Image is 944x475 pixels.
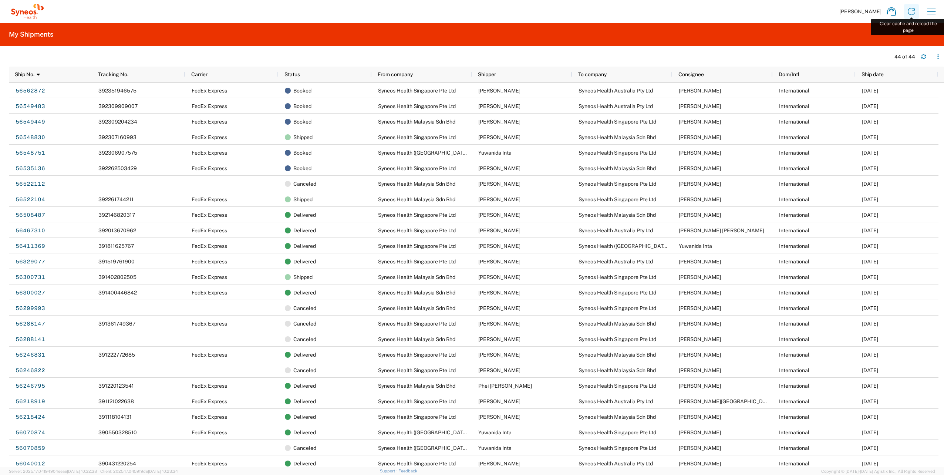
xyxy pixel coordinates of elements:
span: Chor Hong Lim [679,367,721,373]
span: FedEx Express [192,212,227,218]
a: 56070874 [15,427,45,438]
span: International [779,321,809,327]
span: International [779,212,809,218]
span: Syneos Health (Thailand) Limited [378,150,488,156]
a: 56329077 [15,256,45,267]
span: Client: 2025.17.0-159f9de [100,469,178,474]
span: Delivered [293,425,316,440]
span: Syneos Health Malaysia Sdn Bhd [378,383,455,389]
span: Arturo Medina [478,367,520,373]
span: Syneos Health Singapore Pte Ltd [378,352,456,358]
span: Chor Hong Lim [478,305,520,311]
span: 07/17/2025 [862,414,878,420]
span: Valda Cross [679,461,721,466]
span: Arturo Medina [478,228,520,233]
span: Syneos Health Singapore Pte Ltd [378,134,456,140]
span: Arturo Medina [478,88,520,94]
span: 07/02/2025 [862,429,878,435]
span: 392309204234 [98,119,137,125]
span: Shipped [293,192,313,207]
span: 08/21/2025 [862,150,878,156]
span: Carrier [191,71,208,77]
span: FedEx Express [192,461,227,466]
span: FedEx Express [192,103,227,109]
a: 56535136 [15,162,45,174]
span: Arturo Medina [679,383,721,389]
span: 08/21/2025 [862,103,878,109]
a: 56299993 [15,302,45,314]
span: 07/02/2025 [862,445,878,451]
span: Wan Muhammad Khairul Shafiqzam [478,274,520,280]
span: 392013670962 [98,228,136,233]
span: 08/20/2025 [862,196,878,202]
span: International [779,336,809,342]
span: From company [378,71,413,77]
a: 56246822 [15,364,45,376]
a: 56467310 [15,225,45,236]
span: Delivered [293,223,316,238]
span: Siti Zurairah [679,165,721,171]
span: FedEx Express [192,119,227,125]
span: Syneos Health Singapore Pte Ltd [378,321,456,327]
span: International [779,429,809,435]
span: Tracking No. [98,71,128,77]
span: Arturo Medina [679,290,721,296]
span: Arturo Medina [478,103,520,109]
span: Syneos Health Singapore Pte Ltd [579,305,656,311]
span: Syneos Health Australia Pty Ltd [579,88,653,94]
a: 56548751 [15,147,45,159]
span: Syneos Health (Thailand) Limited [378,429,488,435]
span: Phei Lin Ong [478,383,532,389]
span: Syneos Health Singapore Pte Ltd [378,414,456,420]
span: Arturo Medina [478,321,520,327]
span: Syneos Health Singapore Pte Ltd [579,290,656,296]
span: FedEx Express [192,352,227,358]
span: 08/25/2025 [862,165,878,171]
span: 08/20/2025 [862,134,878,140]
span: Arturo Medina [679,336,721,342]
span: Eugene Soon [478,181,520,187]
span: Syneos Health Malaysia Sdn Bhd [378,290,455,296]
span: Yuwanida Inta [679,243,712,249]
a: 56508487 [15,209,45,221]
span: 392307160993 [98,134,136,140]
span: 391361749367 [98,321,135,327]
span: Booked [293,161,311,176]
span: Canceled [293,176,316,192]
span: Delivered [293,285,316,300]
span: Joel Reid [679,88,721,94]
span: FedEx Express [192,414,227,420]
span: 07/18/2025 [862,398,878,404]
span: Chor Hong Lim [679,352,721,358]
a: 56549483 [15,100,45,112]
a: 56411369 [15,240,45,252]
span: 06/27/2025 [862,461,878,466]
span: Syneos Health Singapore Pte Ltd [378,461,456,466]
span: 08/06/2025 [862,243,878,249]
span: 392146820317 [98,212,135,218]
span: Delivered [293,378,316,394]
span: 07/25/2025 [862,336,878,342]
span: International [779,181,809,187]
span: Syneos Health Singapore Pte Ltd [378,243,456,249]
a: 56300731 [15,271,45,283]
span: Arturo Medina [679,196,721,202]
a: 56300027 [15,287,45,299]
span: FedEx Express [192,321,227,327]
span: Wan Muhammad Khairul Shafiqzam [478,336,520,342]
span: Arturo Medina [679,181,721,187]
a: 56070859 [15,442,45,454]
span: Arturo Medina [478,461,520,466]
span: FedEx Express [192,290,227,296]
span: FedEx Express [192,196,227,202]
span: Ship date [862,71,884,77]
span: Shipped [293,269,313,285]
span: International [779,259,809,265]
span: Canceled [293,300,316,316]
span: International [779,88,809,94]
a: 56246831 [15,349,45,361]
span: FedEx Express [192,165,227,171]
span: Booked [293,83,311,98]
span: Syneos Health Australia Pty Ltd [579,103,653,109]
a: 56562872 [15,85,45,97]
